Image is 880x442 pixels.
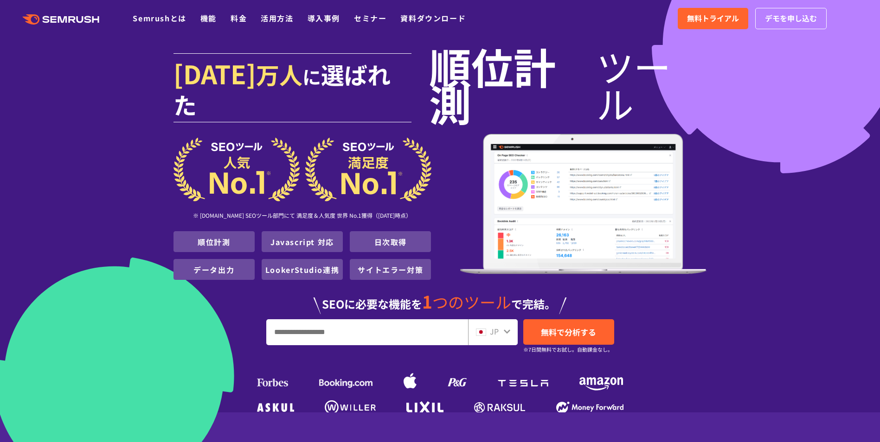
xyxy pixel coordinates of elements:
[432,290,511,313] span: つのツール
[511,296,556,312] span: で完結。
[265,264,339,275] a: LookerStudio連携
[755,8,827,29] a: デモを申し込む
[541,326,596,338] span: 無料で分析する
[308,13,340,24] a: 導入事例
[173,55,256,92] span: [DATE]
[354,13,386,24] a: セミナー
[133,13,186,24] a: Semrushとは
[198,236,230,247] a: 順位計測
[687,13,739,25] span: 無料トライアル
[302,63,321,90] span: に
[429,47,597,121] span: 順位計測
[597,47,707,121] span: ツール
[490,326,499,337] span: JP
[200,13,217,24] a: 機能
[523,319,614,345] a: 無料で分析する
[256,57,302,91] span: 万人
[231,13,247,24] a: 料金
[193,264,234,275] a: データ出力
[173,202,431,231] div: ※ [DOMAIN_NAME] SEOツール部門にて 満足度＆人気度 世界 No.1獲得（[DATE]時点）
[173,57,391,121] span: 選ばれた
[678,8,748,29] a: 無料トライアル
[358,264,423,275] a: サイトエラー対策
[400,13,466,24] a: 資料ダウンロード
[374,236,407,247] a: 日次取得
[523,345,613,354] small: ※7日間無料でお試し。自動課金なし。
[173,284,707,314] div: SEOに必要な機能を
[261,13,293,24] a: 活用方法
[422,289,432,314] span: 1
[765,13,817,25] span: デモを申し込む
[267,320,468,345] input: URL、キーワードを入力してください
[270,236,334,247] a: Javascript 対応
